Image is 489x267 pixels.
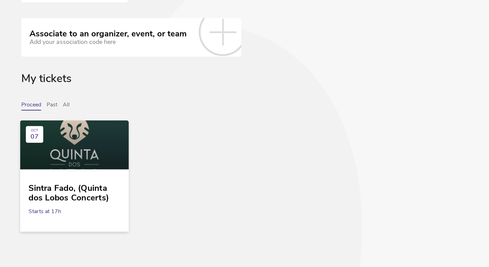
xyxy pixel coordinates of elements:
[28,203,120,220] div: Starts at 17h
[63,102,70,111] button: All
[30,29,187,39] div: Associate to an organizer, event, or team
[47,102,57,111] button: Past
[21,18,241,57] a: Associate to an organizer, event, or team Add your association code here
[28,178,120,203] div: Sintra Fado, (Quinta dos Lobos Concerts)
[31,133,38,140] span: 07
[21,102,41,111] button: Proceed
[21,72,468,102] div: My tickets
[30,38,187,46] div: Add your association code here
[20,120,129,223] a: OCT 07 Sintra Fado, (Quinta dos Lobos Concerts) Starts at 17h
[31,129,38,133] div: OCT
